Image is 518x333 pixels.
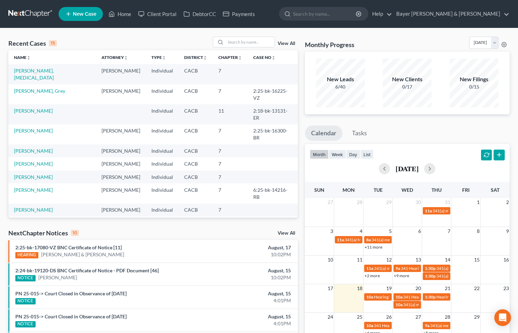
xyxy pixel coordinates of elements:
[305,126,343,141] a: Calendar
[433,208,500,213] span: 341(a) meeting for [PERSON_NAME]
[431,187,442,193] span: Thu
[14,174,53,180] a: [PERSON_NAME]
[41,251,124,258] a: [PERSON_NAME] & [PERSON_NAME]
[204,313,291,320] div: August, 15
[213,183,248,203] td: 7
[8,229,79,237] div: NextChapter Notices
[146,157,179,170] td: Individual
[374,266,441,271] span: 341(a) meeting for [PERSON_NAME]
[248,84,298,104] td: 2:25-bk-16225-VZ
[204,244,291,251] div: August, 17
[396,266,400,271] span: 9a
[146,204,179,217] td: Individual
[327,198,334,206] span: 27
[146,171,179,183] td: Individual
[204,251,291,258] div: 10:02PM
[204,297,291,304] div: 4:01PM
[316,75,365,83] div: New Leads
[15,244,122,250] a: 2:25-bk-17080-VZ BNC Certificate of Notice [11]
[473,256,480,264] span: 15
[96,183,146,203] td: [PERSON_NAME]
[179,157,213,170] td: CACB
[151,55,166,60] a: Typeunfold_more
[415,313,422,321] span: 27
[444,256,451,264] span: 14
[403,294,466,300] span: 341 Hearing for [PERSON_NAME]
[415,256,422,264] span: 13
[14,108,53,114] a: [PERSON_NAME]
[383,83,431,90] div: 0/17
[15,275,36,281] div: NOTICE
[96,204,146,217] td: [PERSON_NAME]
[14,55,31,60] a: Nameunfold_more
[213,124,248,144] td: 7
[314,187,324,193] span: Sun
[218,55,242,60] a: Chapterunfold_more
[179,171,213,183] td: CACB
[15,252,38,258] div: HEARING
[359,227,363,235] span: 4
[388,227,392,235] span: 5
[135,8,180,20] a: Client Portal
[96,84,146,104] td: [PERSON_NAME]
[356,198,363,206] span: 28
[430,323,507,328] span: 341(a) meeting for Grey [PERSON_NAME]
[15,313,127,319] a: PN 25-015-> Court Closed in Observance of [DATE]
[316,83,365,90] div: 6/40
[14,161,53,167] a: [PERSON_NAME]
[96,64,146,84] td: [PERSON_NAME]
[425,273,436,279] span: 1:30p
[476,198,480,206] span: 1
[369,8,392,20] a: Help
[385,313,392,321] span: 26
[146,217,179,236] td: Corp
[15,267,159,273] a: 2:24-bk-19120-DS BNC Certificate of Notice - PDF Document [46]
[401,187,413,193] span: Wed
[476,227,480,235] span: 8
[401,266,463,271] span: 341 Hearing for [PERSON_NAME]
[15,290,127,296] a: PN 25-015-> Court Closed in Observance of [DATE]
[253,55,276,60] a: Case Nounfold_more
[450,83,498,90] div: 0/15
[374,187,383,193] span: Tue
[329,150,346,159] button: week
[505,227,510,235] span: 9
[8,39,57,47] div: Recent Cases
[238,56,242,60] i: unfold_more
[330,227,334,235] span: 3
[213,157,248,170] td: 7
[436,294,491,300] span: Hearing for [PERSON_NAME]
[14,148,53,154] a: [PERSON_NAME]
[305,40,354,49] h3: Monthly Progress
[450,75,498,83] div: New Filings
[462,187,470,193] span: Fri
[425,266,436,271] span: 1:30p
[396,302,403,307] span: 10a
[396,165,419,172] h2: [DATE]
[374,323,458,328] span: 341 Hearing for SOS-Secure One Services, Inc.
[14,207,53,213] a: [PERSON_NAME]
[146,183,179,203] td: Individual
[278,231,295,236] a: View All
[96,144,146,157] td: [PERSON_NAME]
[374,294,421,300] span: Hearing for Dailleon Ford
[356,256,363,264] span: 11
[102,55,128,60] a: Attorneyunfold_more
[146,84,179,104] td: Individual
[444,284,451,293] span: 21
[14,68,54,81] a: [PERSON_NAME], [MEDICAL_DATA]
[327,256,334,264] span: 10
[415,198,422,206] span: 30
[248,217,298,236] td: 1:23-bk-11396-VK
[146,64,179,84] td: Individual
[248,124,298,144] td: 2:25-bk-16300-BR
[14,128,53,134] a: [PERSON_NAME]
[293,7,357,20] input: Search by name...
[503,284,510,293] span: 23
[146,124,179,144] td: Individual
[366,323,373,328] span: 10a
[213,84,248,104] td: 7
[213,104,248,124] td: 11
[204,320,291,327] div: 4:01PM
[403,302,471,307] span: 341(a) meeting for [PERSON_NAME]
